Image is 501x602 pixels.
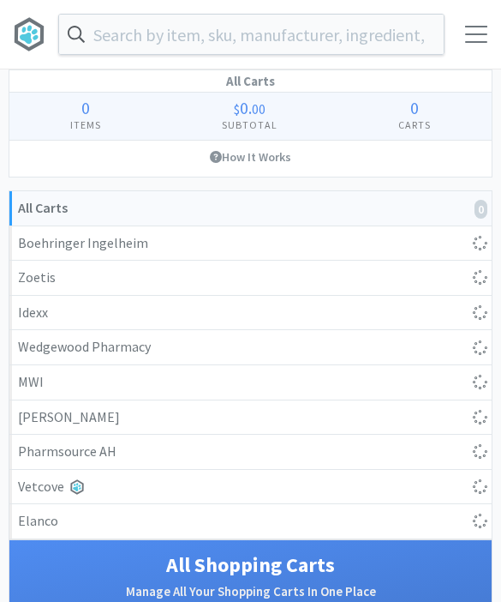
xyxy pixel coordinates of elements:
div: Idexx [18,302,483,324]
div: MWI [18,371,483,394]
a: [PERSON_NAME] [9,400,492,436]
span: 0 [81,97,90,118]
a: Boehringer Ingelheim [9,226,492,262]
a: Pharmsource AH [9,435,492,470]
h2: Manage All Your Shopping Carts In One Place [27,581,474,602]
div: Boehringer Ingelheim [18,232,483,255]
a: Wedgewood Pharmacy [9,330,492,365]
a: How It Works [9,141,492,173]
span: 0 [410,97,419,118]
h4: Carts [338,117,492,133]
span: 0 [240,97,248,118]
span: $ [234,100,240,117]
div: [PERSON_NAME] [18,406,483,429]
a: Vetcove [9,470,492,505]
span: 00 [252,100,265,117]
i: 0 [474,200,487,219]
div: Wedgewood Pharmacy [18,336,483,358]
a: All Carts0 [9,191,492,226]
input: Search by item, sku, manufacturer, ingredient, size... [59,15,444,54]
h4: Subtotal [161,117,337,133]
h1: All Shopping Carts [27,549,474,581]
a: Elanco [9,504,492,539]
div: Elanco [18,510,483,533]
div: Vetcove [18,476,483,498]
div: Pharmsource AH [18,441,483,463]
strong: All Carts [18,199,68,216]
a: Zoetis [9,261,492,296]
a: MWI [9,365,492,400]
a: Idexx [9,296,492,331]
div: . [161,99,337,117]
h4: Items [9,117,161,133]
h1: All Carts [9,70,492,93]
div: Zoetis [18,267,483,289]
